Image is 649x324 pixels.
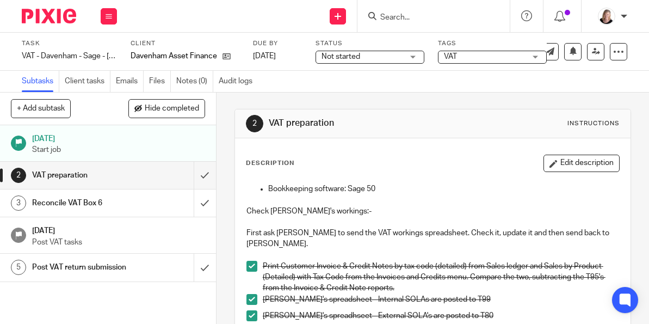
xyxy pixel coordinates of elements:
[176,71,213,92] a: Notes (0)
[116,71,144,92] a: Emails
[65,71,110,92] a: Client tasks
[22,71,59,92] a: Subtasks
[263,261,619,294] p: Print Customer Invoice & Credit Notes by tax code (detailed) from Sales ledger and Sales by Produ...
[22,39,117,48] label: Task
[263,310,619,321] p: [PERSON_NAME]'s spreadhseet - External SOLA's are posted to T80
[438,39,547,48] label: Tags
[316,39,424,48] label: Status
[145,105,199,113] span: Hide completed
[246,228,619,250] p: First ask [PERSON_NAME] to send the VAT workings spreadsheet. Check it, update it and then send b...
[263,294,619,305] p: [PERSON_NAME]'s spreadsheet - Internal SOLAs are posted to T99
[32,223,205,236] h1: [DATE]
[32,237,205,248] p: Post VAT tasks
[149,71,171,92] a: Files
[32,144,205,155] p: Start job
[32,259,133,276] h1: Post VAT return submission
[219,71,258,92] a: Audit logs
[22,9,76,23] img: Pixie
[598,8,615,25] img: K%20Garrattley%20headshot%20black%20top%20cropped.jpg
[444,53,457,60] span: VAT
[322,53,360,60] span: Not started
[131,51,217,62] p: Davenham Asset Finance
[246,115,263,132] div: 2
[379,13,477,23] input: Search
[253,52,276,60] span: [DATE]
[32,195,133,211] h1: Reconcile VAT Box 6
[32,167,133,184] h1: VAT preparation
[22,51,117,62] div: VAT - Davenham - Sage - [DATE]
[22,51,117,62] div: VAT - Davenham - Sage - July 2025
[128,99,205,118] button: Hide completed
[567,119,620,128] div: Instructions
[269,118,456,129] h1: VAT preparation
[11,260,26,275] div: 5
[246,159,294,168] p: Description
[11,99,71,118] button: + Add subtask
[246,194,619,217] p: Check [PERSON_NAME]'s workings:-
[11,168,26,183] div: 2
[253,39,302,48] label: Due by
[268,184,619,194] p: Bookkeeping software: Sage 50
[543,155,620,172] button: Edit description
[32,131,205,144] h1: [DATE]
[131,39,239,48] label: Client
[11,195,26,211] div: 3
